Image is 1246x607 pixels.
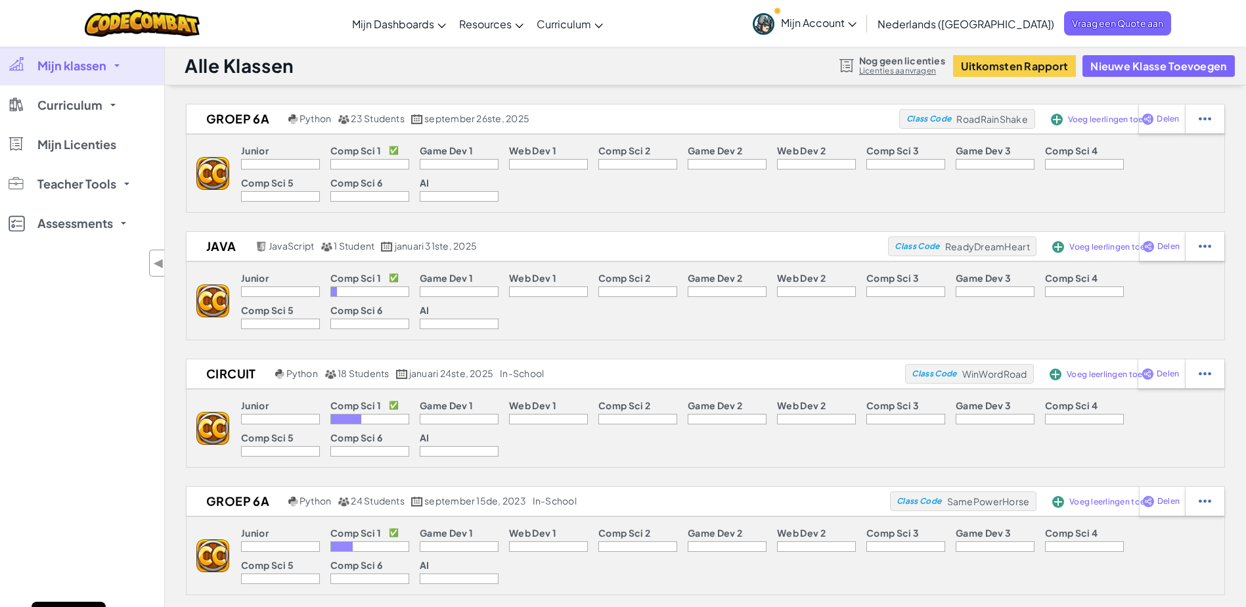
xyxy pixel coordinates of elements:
span: januari 31ste, 2025 [395,240,477,252]
span: 1 Student [334,240,374,252]
button: Nieuwe Klasse Toevoegen [1082,55,1234,77]
p: Comp Sci 4 [1045,528,1098,538]
p: Junior [241,273,269,283]
img: IconShare_Purple.svg [1142,495,1155,507]
img: IconShare_Purple.svg [1142,368,1154,380]
span: 23 Students [351,112,405,124]
p: Comp Sci 2 [598,528,650,538]
p: Web Dev 2 [777,528,826,538]
span: Delen [1157,497,1180,505]
span: WinWordRoad [962,368,1027,380]
p: Game Dev 3 [956,528,1011,538]
p: Comp Sci 5 [241,177,294,188]
span: Nederlands ([GEOGRAPHIC_DATA]) [878,17,1054,31]
h1: Alle Klassen [185,53,294,78]
p: Comp Sci 5 [241,305,294,315]
span: ◀ [153,254,164,273]
p: Game Dev 1 [420,528,473,538]
img: IconStudentEllipsis.svg [1199,240,1211,252]
img: logo [196,412,229,445]
p: Web Dev 1 [509,145,556,156]
img: MultipleUsers.png [321,242,332,252]
a: Mijn Account [746,3,863,44]
img: calendar.svg [411,114,423,124]
span: Class Code [912,370,956,378]
span: RoadRainShake [956,113,1027,125]
div: in-school [533,495,577,507]
img: logo [196,157,229,190]
img: calendar.svg [381,242,393,252]
span: Delen [1157,370,1179,378]
h2: groep 6a [187,491,285,511]
p: Junior [241,400,269,411]
a: Curriculum [530,6,610,41]
p: Game Dev 2 [688,528,742,538]
h2: Circuit [187,364,272,384]
img: MultipleUsers.png [338,497,349,506]
p: Comp Sci 2 [598,400,650,411]
p: Web Dev 2 [777,145,826,156]
span: Delen [1157,115,1179,123]
a: Mijn Dashboards [345,6,453,41]
img: MultipleUsers.png [338,114,349,124]
p: Game Dev 1 [420,273,473,283]
img: IconAddStudents.svg [1052,241,1064,253]
a: Vraag een Quote aan [1064,11,1171,35]
span: januari 24ste, 2025 [409,367,493,379]
p: ✅ [389,528,399,538]
p: Comp Sci 3 [866,400,919,411]
span: Mijn Dashboards [352,17,434,31]
p: Junior [241,528,269,538]
span: september 15de, 2023 [424,495,526,506]
span: Python [300,495,331,506]
p: Game Dev 1 [420,145,473,156]
img: IconStudentEllipsis.svg [1199,368,1211,380]
p: Game Dev 2 [688,400,742,411]
span: Voeg leerlingen toe [1069,498,1145,506]
span: Python [286,367,318,379]
span: SamePowerHorse [947,495,1030,507]
p: Comp Sci 2 [598,273,650,283]
img: python.png [288,114,298,124]
img: IconStudentEllipsis.svg [1199,495,1211,507]
img: python.png [275,369,285,379]
p: Web Dev 1 [509,400,556,411]
p: Web Dev 2 [777,273,826,283]
a: groep 6a Python 23 Students september 26ste, 2025 [187,109,899,129]
span: Mijn Account [781,16,857,30]
span: Curriculum [537,17,591,31]
span: september 26ste, 2025 [424,112,529,124]
p: Comp Sci 4 [1045,400,1098,411]
a: Nederlands ([GEOGRAPHIC_DATA]) [871,6,1061,41]
p: Comp Sci 1 [330,528,381,538]
p: ✅ [389,145,399,156]
span: Delen [1157,242,1180,250]
img: logo [196,539,229,572]
p: Comp Sci 3 [866,145,919,156]
p: Game Dev 2 [688,145,742,156]
p: Web Dev 1 [509,528,556,538]
p: Comp Sci 1 [330,273,381,283]
img: calendar.svg [396,369,408,379]
span: 18 Students [338,367,389,379]
p: Comp Sci 6 [330,177,382,188]
img: IconAddStudents.svg [1051,114,1063,125]
p: Game Dev 3 [956,145,1011,156]
img: IconShare_Purple.svg [1142,240,1155,252]
img: IconStudentEllipsis.svg [1199,113,1211,125]
img: calendar.svg [411,497,423,506]
button: Uitkomsten Rapport [953,55,1076,77]
img: IconShare_Purple.svg [1142,113,1154,125]
img: avatar [753,13,774,35]
p: Game Dev 2 [688,273,742,283]
span: JavaScript [269,240,314,252]
img: logo [196,284,229,317]
p: ✅ [389,400,399,411]
p: AI [420,305,430,315]
p: Web Dev 2 [777,400,826,411]
p: Comp Sci 3 [866,528,919,538]
span: Curriculum [37,99,102,111]
div: in-school [500,368,544,380]
img: MultipleUsers.png [324,369,336,379]
img: CodeCombat logo [85,10,200,37]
